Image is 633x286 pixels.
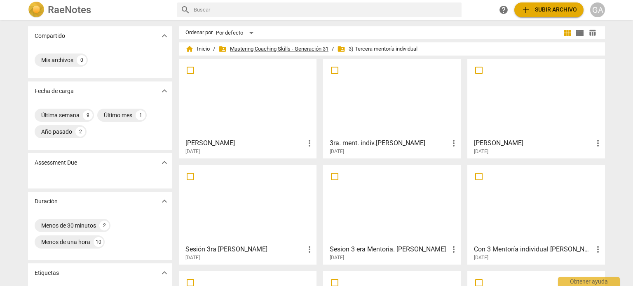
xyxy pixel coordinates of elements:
div: Ordenar por [185,30,213,36]
button: Mostrar más [158,85,171,97]
div: Última semana [41,111,80,119]
h3: Isabel [185,138,305,148]
span: 3) Tercera mentoría individual [337,45,417,53]
span: more_vert [305,138,314,148]
div: 9 [83,110,93,120]
p: Compartido [35,32,65,40]
div: Menos de 30 minutos [41,221,96,230]
a: Con 3 Mentoría individual [PERSON_NAME][DATE] [470,168,602,261]
a: Sesion 3 era Mentoria. [PERSON_NAME][DATE] [326,168,458,261]
span: view_list [575,28,585,38]
span: [DATE] [474,254,488,261]
span: search [181,5,190,15]
a: Obtener ayuda [496,2,511,17]
a: 3ra. ment. indiv.[PERSON_NAME][DATE] [326,62,458,155]
span: expand_more [159,31,169,41]
div: Obtener ayuda [558,277,620,286]
button: Mostrar más [158,30,171,42]
span: expand_more [159,196,169,206]
div: Año pasado [41,128,72,136]
p: Duración [35,197,58,206]
span: more_vert [593,138,603,148]
div: 0 [77,55,87,65]
button: Tabla [586,27,598,39]
h3: Sesion 3 era Mentoria. Maria Mercedes [330,244,449,254]
span: table_chart [588,29,596,37]
span: Subir archivo [521,5,577,15]
span: add [521,5,531,15]
span: Mastering Coaching Skills - Generación 31 [218,45,328,53]
span: home [185,45,194,53]
button: Mostrar más [158,267,171,279]
span: folder_shared [218,45,227,53]
h3: 3ra. ment. indiv.Milagros-Arturo [330,138,449,148]
h3: Con 3 Mentoría individual Iva Carabetta [474,244,593,254]
button: Subir [514,2,584,17]
div: 1 [136,110,145,120]
span: more_vert [449,244,459,254]
span: [DATE] [474,148,488,155]
div: 2 [99,221,109,230]
span: more_vert [449,138,459,148]
h2: RaeNotes [48,4,91,16]
span: [DATE] [330,254,344,261]
button: Mostrar más [158,195,171,207]
h3: Sesión 3ra mentoría Hoty [185,244,305,254]
a: Sesión 3ra [PERSON_NAME][DATE] [182,168,314,261]
span: view_module [563,28,572,38]
div: 10 [94,237,103,247]
a: LogoRaeNotes [28,2,171,18]
span: help [499,5,509,15]
img: Logo [28,2,45,18]
button: Mostrar más [158,156,171,169]
div: Último mes [104,111,132,119]
div: 2 [75,127,85,137]
div: Menos de una hora [41,238,90,246]
span: expand_more [159,268,169,278]
input: Buscar [194,3,458,16]
button: GA [590,2,605,17]
span: / [332,46,334,52]
span: [DATE] [185,254,200,261]
p: Fecha de carga [35,87,74,95]
span: expand_more [159,158,169,167]
div: Por defecto [216,26,256,40]
a: [PERSON_NAME][DATE] [470,62,602,155]
button: Lista [574,27,586,39]
span: expand_more [159,86,169,96]
p: Assessment Due [35,158,77,167]
button: Cuadrícula [561,27,574,39]
span: more_vert [305,244,314,254]
span: more_vert [593,244,603,254]
span: / [213,46,215,52]
span: [DATE] [330,148,344,155]
span: Inicio [185,45,210,53]
a: [PERSON_NAME][DATE] [182,62,314,155]
h3: Sofi Pinasco [474,138,593,148]
span: [DATE] [185,148,200,155]
div: Mis archivos [41,56,73,64]
p: Etiquetas [35,269,59,277]
span: folder_shared [337,45,345,53]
